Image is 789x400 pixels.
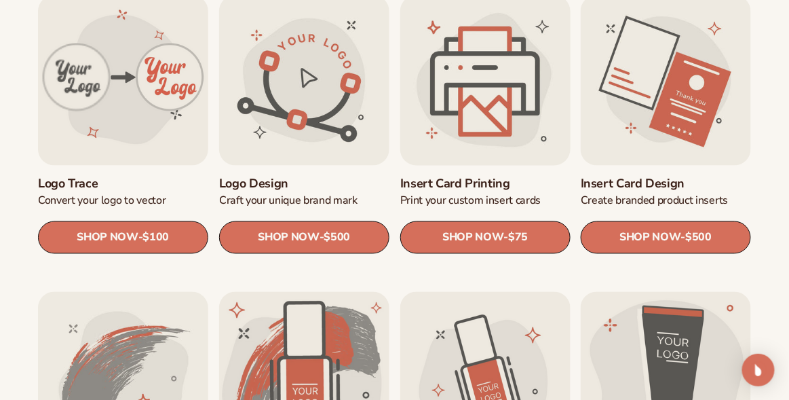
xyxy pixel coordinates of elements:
[581,176,751,191] a: Insert card design
[400,221,571,254] a: SHOP NOW- $75
[219,221,389,254] a: SHOP NOW- $500
[400,176,571,191] a: Insert card printing
[581,221,751,254] a: SHOP NOW- $500
[38,176,208,191] a: Logo trace
[219,176,389,191] a: Logo design
[38,221,208,254] a: SHOP NOW- $100
[742,354,775,386] div: Open Intercom Messenger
